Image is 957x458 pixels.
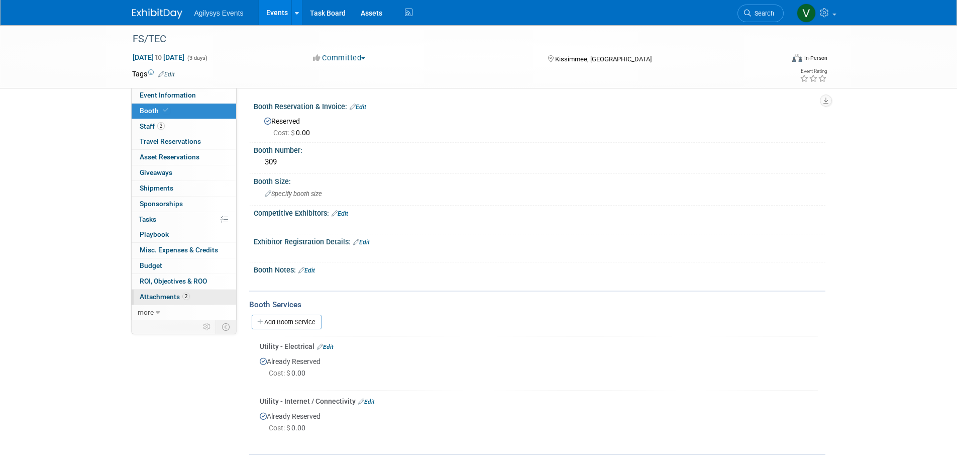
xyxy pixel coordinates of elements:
[273,129,296,137] span: Cost: $
[140,137,201,145] span: Travel Reservations
[797,4,816,23] img: Vaitiare Munoz
[182,293,190,300] span: 2
[260,351,818,387] div: Already Reserved
[792,54,802,62] img: Format-Inperson.png
[132,212,236,227] a: Tasks
[254,234,825,247] div: Exhibitor Registration Details:
[132,150,236,165] a: Asset Reservations
[140,246,218,254] span: Misc. Expenses & Credits
[132,165,236,180] a: Giveaways
[140,153,199,161] span: Asset Reservations
[800,69,827,74] div: Event Rating
[132,134,236,149] a: Travel Reservations
[260,396,818,406] div: Utility - Internet / Connectivity
[260,406,818,442] div: Already Reserved
[254,143,825,155] div: Booth Number:
[555,55,652,63] span: Kissimmee, [GEOGRAPHIC_DATA]
[132,258,236,273] a: Budget
[309,53,369,63] button: Committed
[269,369,291,377] span: Cost: $
[132,197,236,212] a: Sponsorships
[139,215,156,223] span: Tasks
[163,108,168,113] i: Booth reservation complete
[138,308,154,316] span: more
[298,267,315,274] a: Edit
[249,299,825,310] div: Booth Services
[317,343,334,350] a: Edit
[132,305,236,320] a: more
[254,262,825,276] div: Booth Notes:
[140,91,196,99] span: Event Information
[186,55,207,61] span: (3 days)
[158,71,175,78] a: Edit
[269,424,291,432] span: Cost: $
[260,341,818,351] div: Utility - Electrical
[140,230,169,238] span: Playbook
[269,424,309,432] span: 0.00
[140,168,172,176] span: Giveaways
[132,119,236,134] a: Staff2
[254,99,825,112] div: Booth Reservation & Invoice:
[269,369,309,377] span: 0.00
[132,53,185,62] span: [DATE] [DATE]
[154,53,163,61] span: to
[140,107,170,115] span: Booth
[273,129,314,137] span: 0.00
[353,239,370,246] a: Edit
[132,69,175,79] td: Tags
[804,54,827,62] div: In-Person
[216,320,236,333] td: Toggle Event Tabs
[194,9,244,17] span: Agilysys Events
[132,104,236,119] a: Booth
[132,243,236,258] a: Misc. Expenses & Credits
[751,10,774,17] span: Search
[140,200,183,208] span: Sponsorships
[358,398,375,405] a: Edit
[332,210,348,217] a: Edit
[724,52,828,67] div: Event Format
[254,206,825,219] div: Competitive Exhibitors:
[157,122,165,130] span: 2
[140,293,190,301] span: Attachments
[132,290,236,305] a: Attachments2
[132,9,182,19] img: ExhibitDay
[132,181,236,196] a: Shipments
[265,190,322,198] span: Specify booth size
[198,320,216,333] td: Personalize Event Tab Strip
[132,274,236,289] a: ROI, Objectives & ROO
[132,227,236,242] a: Playbook
[140,184,173,192] span: Shipments
[140,122,165,130] span: Staff
[252,315,322,329] a: Add Booth Service
[129,30,769,48] div: FS/TEC
[737,5,784,22] a: Search
[140,277,207,285] span: ROI, Objectives & ROO
[261,114,818,138] div: Reserved
[140,261,162,269] span: Budget
[350,104,366,111] a: Edit
[254,174,825,187] div: Booth Size:
[261,154,818,170] div: 309
[132,88,236,103] a: Event Information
